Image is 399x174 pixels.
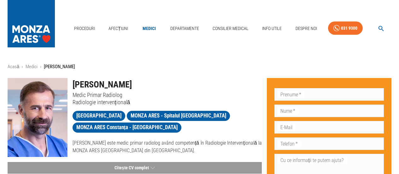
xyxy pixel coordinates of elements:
span: MONZA ARES - Spitalul [GEOGRAPHIC_DATA] [127,112,230,120]
nav: breadcrumb [8,63,391,70]
li: › [40,63,41,70]
p: Medic Primar Radiolog [73,91,262,99]
img: Dr. Rareș Nechifor [8,78,67,157]
a: Afecțiuni [106,22,131,35]
a: [GEOGRAPHIC_DATA] [73,111,125,121]
a: Proceduri [72,22,97,35]
a: Acasă [8,64,19,69]
a: Despre Noi [293,22,320,35]
p: Radiologie intervențională [73,99,262,106]
p: [PERSON_NAME] este medic primar radiolog având competență în Radiologie Intervențională la MONZA ... [73,139,262,154]
button: Citește CV complet [8,162,262,174]
a: Info Utile [260,22,284,35]
a: Departamente [168,22,202,35]
a: 031 9300 [328,21,363,35]
a: Medici [139,22,159,35]
span: MONZA ARES Constanța - [GEOGRAPHIC_DATA] [73,123,182,131]
span: [GEOGRAPHIC_DATA] [73,112,125,120]
a: MONZA ARES Constanța - [GEOGRAPHIC_DATA] [73,123,182,133]
div: 031 9300 [341,24,357,32]
li: › [22,63,23,70]
h1: [PERSON_NAME] [73,78,262,91]
a: Medici [26,64,38,69]
a: MONZA ARES - Spitalul [GEOGRAPHIC_DATA] [127,111,230,121]
a: Consilier Medical [210,22,251,35]
p: [PERSON_NAME] [44,63,75,70]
